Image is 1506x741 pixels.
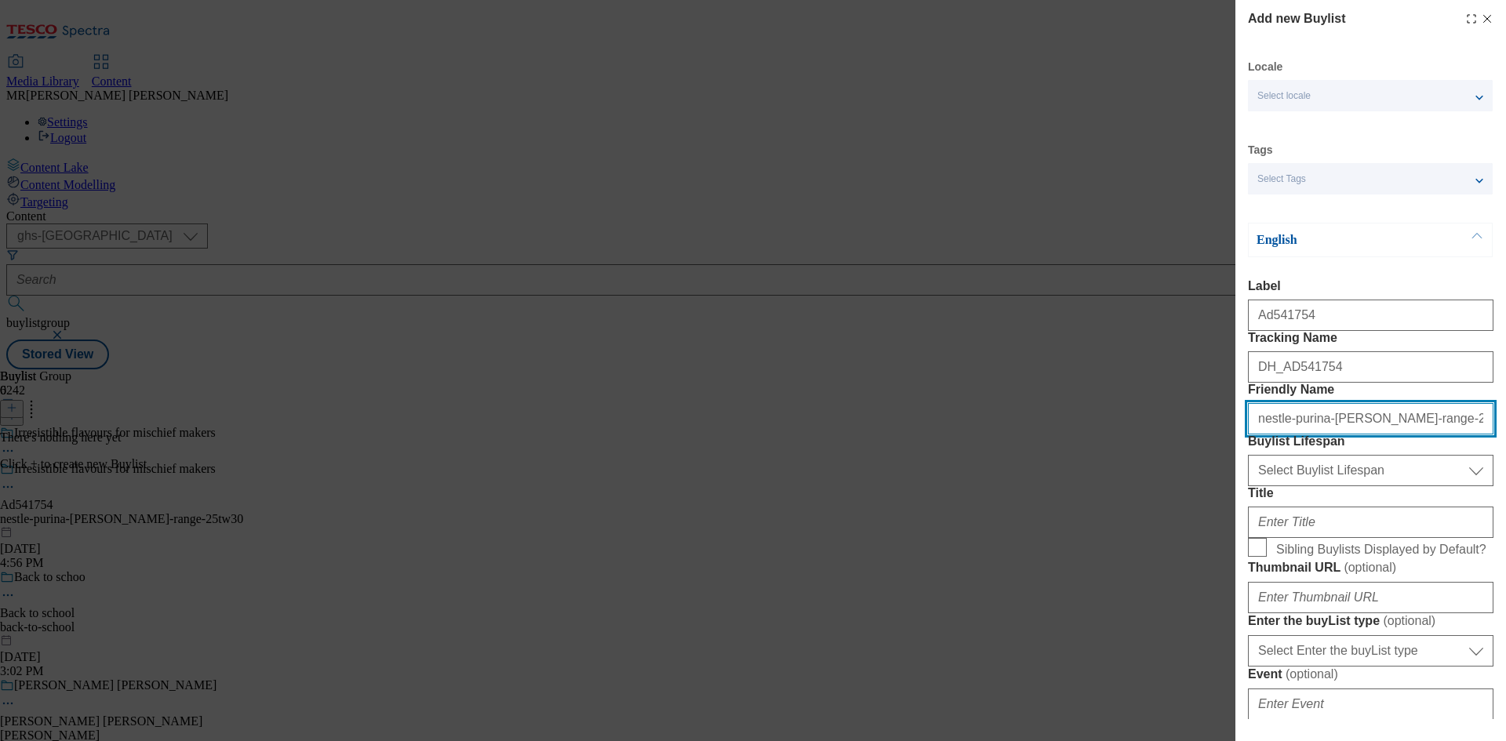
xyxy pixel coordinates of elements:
[1248,351,1493,383] input: Enter Tracking Name
[1248,383,1493,397] label: Friendly Name
[1286,667,1338,681] span: ( optional )
[1248,331,1493,345] label: Tracking Name
[1248,279,1493,293] label: Label
[1248,403,1493,434] input: Enter Friendly Name
[1248,560,1493,576] label: Thumbnail URL
[1257,173,1306,185] span: Select Tags
[1248,486,1493,500] label: Title
[1257,90,1311,102] span: Select locale
[1344,561,1396,574] span: ( optional )
[1248,613,1493,629] label: Enter the buyList type
[1257,232,1421,248] p: English
[1248,80,1493,111] button: Select locale
[1248,9,1345,28] h4: Add new Buylist
[1248,63,1282,71] label: Locale
[1248,163,1493,194] button: Select Tags
[1248,688,1493,720] input: Enter Event
[1248,507,1493,538] input: Enter Title
[1276,543,1486,557] span: Sibling Buylists Displayed by Default?
[1383,614,1435,627] span: ( optional )
[1248,434,1493,449] label: Buylist Lifespan
[1248,146,1273,154] label: Tags
[1248,300,1493,331] input: Enter Label
[1248,582,1493,613] input: Enter Thumbnail URL
[1248,667,1493,682] label: Event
